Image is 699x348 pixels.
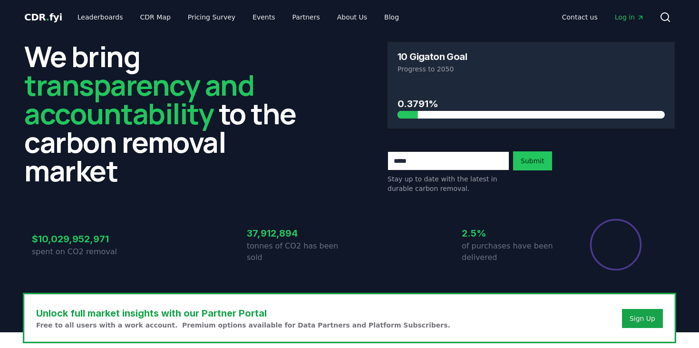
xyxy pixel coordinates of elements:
h3: 10 Gigaton Goal [398,52,467,61]
div: Percentage of sales delivered [589,218,642,271]
h3: 2.5% [462,226,564,240]
h3: $10,029,952,971 [32,232,135,246]
button: Sign Up [622,309,663,328]
p: tonnes of CO2 has been sold [247,240,349,263]
h2: We bring to the carbon removal market [24,42,311,185]
a: Leaderboards [70,9,131,26]
a: Partners [285,9,328,26]
p: Free to all users with a work account. Premium options available for Data Partners and Platform S... [36,320,450,330]
a: Pricing Survey [180,9,243,26]
a: Blog [377,9,407,26]
p: of purchases have been delivered [462,240,564,263]
h3: Unlock full market insights with our Partner Portal [36,306,450,320]
p: Progress to 2050 [398,64,665,74]
a: CDR.fyi [24,10,62,24]
nav: Main [70,9,407,26]
span: CDR fyi [24,11,62,23]
a: About Us [330,9,375,26]
h3: 0.3791% [398,97,665,111]
a: Sign Up [630,314,655,323]
button: Submit [513,151,552,170]
p: spent on CO2 removal [32,246,135,258]
a: Events [245,9,282,26]
h3: 37,912,894 [247,226,349,240]
a: Contact us [554,9,605,26]
span: Log in [615,12,644,22]
span: . [46,11,49,23]
p: Stay up to date with the latest in durable carbon removal. [388,174,509,193]
span: transparency and accountability [24,65,254,133]
a: CDR Map [133,9,178,26]
nav: Main [554,9,652,26]
a: Log in [607,9,652,26]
